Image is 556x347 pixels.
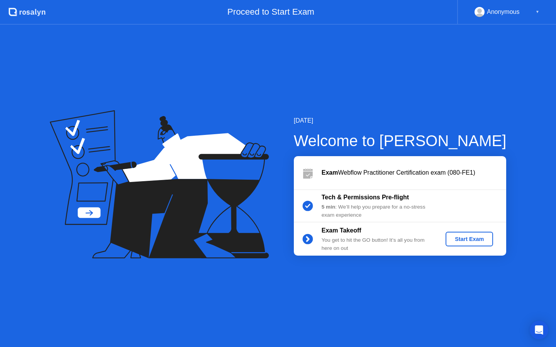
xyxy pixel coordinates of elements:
div: Open Intercom Messenger [530,321,548,339]
b: Exam [322,169,338,176]
div: Start Exam [449,236,490,242]
div: Welcome to [PERSON_NAME] [294,129,507,152]
div: You get to hit the GO button! It’s all you from here on out [322,236,433,252]
div: Webflow Practitioner Certification exam (080-FE1) [322,168,506,177]
div: Anonymous [487,7,520,17]
div: [DATE] [294,116,507,125]
b: Tech & Permissions Pre-flight [322,194,409,200]
button: Start Exam [446,232,493,246]
div: : We’ll help you prepare for a no-stress exam experience [322,203,433,219]
b: 5 min [322,204,336,210]
div: ▼ [536,7,539,17]
b: Exam Takeoff [322,227,361,234]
